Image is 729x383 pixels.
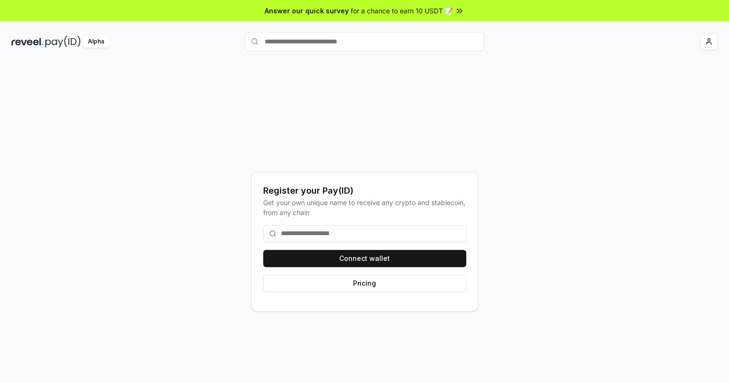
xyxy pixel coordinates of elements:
img: pay_id [45,36,81,48]
div: Alpha [83,36,109,48]
img: reveel_dark [11,36,43,48]
button: Pricing [263,275,466,292]
button: Connect wallet [263,250,466,267]
span: Answer our quick survey [265,6,349,16]
div: Get your own unique name to receive any crypto and stablecoin, from any chain [263,197,466,217]
div: Register your Pay(ID) [263,184,466,197]
span: for a chance to earn 10 USDT 📝 [351,6,453,16]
